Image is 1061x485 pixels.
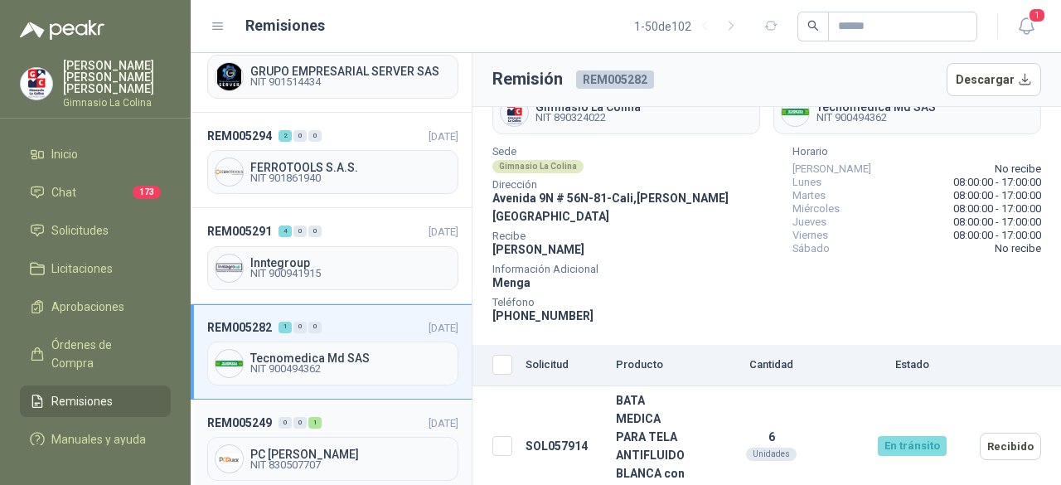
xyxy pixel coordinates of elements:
[816,113,936,123] span: NIT 900494362
[20,138,171,170] a: Inicio
[492,181,779,189] span: Dirección
[807,20,819,32] span: search
[492,148,779,156] span: Sede
[293,417,307,429] div: 0
[191,17,472,112] a: REM005297200[DATE] Company LogoGRUPO EMPRESARIAL SERVER SASNIT 901514434
[250,162,451,173] span: FERROTOOLS S.A.S.
[535,113,641,123] span: NIT 890324022
[792,202,840,216] span: Miércoles
[429,417,458,429] span: [DATE]
[250,269,451,279] span: NIT 900941915
[492,298,779,307] span: Teléfono
[20,329,171,379] a: Órdenes de Compra
[492,66,563,92] h3: Remisión
[792,189,826,202] span: Martes
[207,222,272,240] span: REM005291
[63,98,171,108] p: Gimnasio La Colina
[782,99,809,126] img: Company Logo
[51,430,146,449] span: Manuales y ayuda
[492,160,584,173] div: Gimnasio La Colina
[51,392,113,410] span: Remisiones
[953,229,1041,242] span: 08:00:00 - 17:00:00
[429,130,458,143] span: [DATE]
[216,350,243,377] img: Company Logo
[492,232,779,240] span: Recibe
[279,417,292,429] div: 0
[279,226,292,237] div: 4
[279,130,292,142] div: 2
[51,259,113,278] span: Licitaciones
[133,186,161,199] span: 173
[216,63,243,90] img: Company Logo
[953,202,1041,216] span: 08:00:00 - 17:00:00
[191,113,472,208] a: REM005294200[DATE] Company LogoFERROTOOLS S.A.S.NIT 901861940
[792,148,1041,156] span: Horario
[1011,12,1041,41] button: 1
[492,265,779,274] span: Información Adicional
[995,162,1041,176] span: No recibe
[51,298,124,316] span: Aprobaciones
[20,177,171,208] a: Chat173
[501,99,528,126] img: Company Logo
[250,77,451,87] span: NIT 901514434
[216,445,243,473] img: Company Logo
[792,216,826,229] span: Jueves
[492,309,593,323] span: [PHONE_NUMBER]
[250,364,451,374] span: NIT 900494362
[576,70,654,89] span: REM005282
[20,215,171,246] a: Solicitudes
[691,345,852,386] th: Cantidad
[21,68,52,99] img: Company Logo
[250,257,451,269] span: Inntegroup
[250,352,451,364] span: Tecnomedica Md SAS
[492,243,584,256] span: [PERSON_NAME]
[953,176,1041,189] span: 08:00:00 - 17:00:00
[20,20,104,40] img: Logo peakr
[519,345,609,386] th: Solicitud
[492,276,530,289] span: Menga
[308,130,322,142] div: 0
[947,63,1042,96] button: Descargar
[216,158,243,186] img: Company Logo
[492,192,729,223] span: Avenida 9N # 56N-81 - Cali , [PERSON_NAME][GEOGRAPHIC_DATA]
[20,386,171,417] a: Remisiones
[429,226,458,238] span: [DATE]
[1028,7,1046,23] span: 1
[816,101,936,113] span: Tecnomedica Md SAS
[216,255,243,282] img: Company Logo
[51,336,155,372] span: Órdenes de Compra
[250,65,451,77] span: GRUPO EMPRESARIAL SERVER SAS
[293,226,307,237] div: 0
[250,449,451,460] span: PC [PERSON_NAME]
[852,345,973,386] th: Estado
[953,189,1041,202] span: 08:00:00 - 17:00:00
[698,430,845,444] p: 6
[792,242,830,255] span: Sábado
[63,60,171,95] p: [PERSON_NAME] [PERSON_NAME] [PERSON_NAME]
[20,424,171,455] a: Manuales y ayuda
[746,448,797,461] div: Unidades
[293,130,307,142] div: 0
[191,208,472,303] a: REM005291400[DATE] Company LogoInntegroupNIT 900941915
[20,291,171,323] a: Aprobaciones
[207,414,272,432] span: REM005249
[308,417,322,429] div: 1
[980,433,1041,460] button: Recibido
[250,460,451,470] span: NIT 830507707
[308,322,322,333] div: 0
[472,345,519,386] th: Seleccionar/deseleccionar
[609,345,691,386] th: Producto
[51,145,78,163] span: Inicio
[792,162,871,176] span: [PERSON_NAME]
[293,322,307,333] div: 0
[878,436,947,456] div: En tránsito
[792,229,828,242] span: Viernes
[429,322,458,334] span: [DATE]
[51,221,109,240] span: Solicitudes
[207,318,272,337] span: REM005282
[792,176,821,189] span: Lunes
[191,304,472,400] a: REM005282100[DATE] Company LogoTecnomedica Md SASNIT 900494362
[634,13,744,40] div: 1 - 50 de 102
[535,101,641,113] span: Gimnasio La Colina
[250,173,451,183] span: NIT 901861940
